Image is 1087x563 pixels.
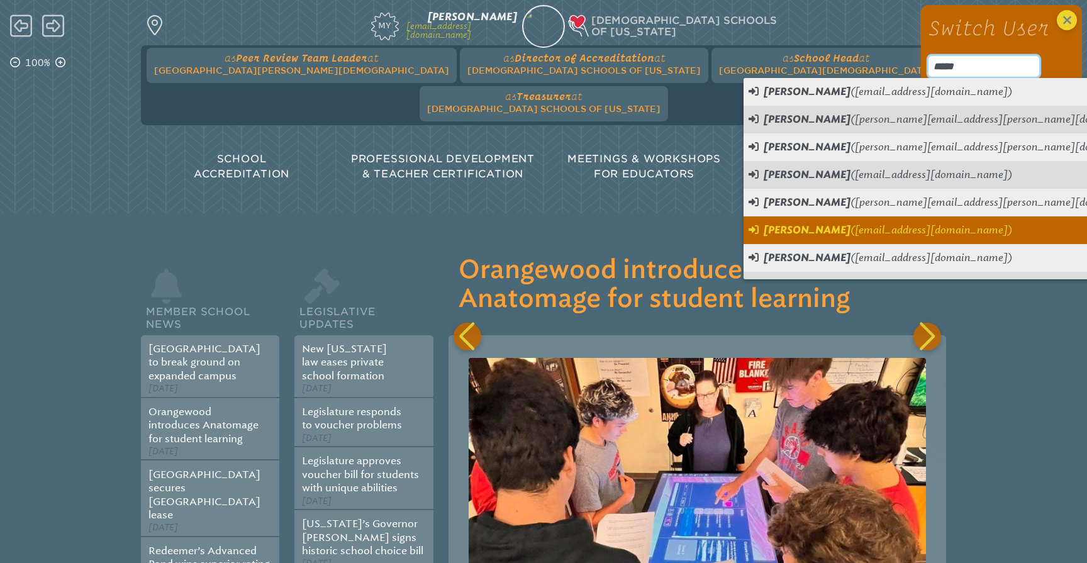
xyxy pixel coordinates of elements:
[148,343,260,382] a: [GEOGRAPHIC_DATA] to break ground on expanded campus
[794,52,859,64] span: School Head
[302,518,423,557] a: [US_STATE]’s Governor [PERSON_NAME] signs historic school choice bill
[749,250,1012,265] span: Switch User
[749,167,1012,182] span: Switch User
[302,433,332,443] span: [DATE]
[928,13,1074,43] h1: Switch User
[567,153,721,180] span: Meetings & Workshops for Educators
[148,406,259,445] a: Orangewood introduces Anatomage for student learning
[351,153,535,180] span: Professional Development & Teacher Certification
[302,406,402,431] a: Legislature responds to voucher problems
[302,343,387,382] a: New [US_STATE] law eases private school formation
[503,52,515,64] span: as
[148,522,178,533] span: [DATE]
[764,86,850,98] span: [PERSON_NAME]
[164,15,204,36] p: Find a school
[749,278,1012,293] span: Switch User
[764,113,850,125] span: [PERSON_NAME]
[225,52,236,64] span: as
[850,169,1012,181] span: ([EMAIL_ADDRESS][DOMAIN_NAME])
[422,86,666,116] a: asTreasurerat[DEMOGRAPHIC_DATA] Schools of [US_STATE]
[141,290,279,335] h2: Member School News
[850,252,1012,264] span: ([EMAIL_ADDRESS][DOMAIN_NAME])
[428,11,517,23] span: [PERSON_NAME]
[764,224,850,236] span: [PERSON_NAME]
[515,52,654,64] span: Director of Accreditation
[406,12,517,40] a: [PERSON_NAME][EMAIL_ADDRESS][DOMAIN_NAME]
[859,52,869,64] span: at
[10,13,32,38] span: Back
[311,9,398,40] a: My
[913,323,941,350] div: Next slide
[749,223,1012,238] span: Switch User
[719,65,933,75] span: [GEOGRAPHIC_DATA][DEMOGRAPHIC_DATA]
[23,55,53,70] p: 100%
[302,496,332,506] span: [DATE]
[764,196,850,208] span: [PERSON_NAME]
[154,65,449,75] span: [GEOGRAPHIC_DATA][PERSON_NAME][DEMOGRAPHIC_DATA]
[194,153,289,180] span: School Accreditation
[367,52,378,64] span: at
[294,290,433,335] h2: Legislative Updates
[236,52,367,64] span: Peer Review Team Leader
[467,65,701,75] span: [DEMOGRAPHIC_DATA] Schools of [US_STATE]
[654,52,665,64] span: at
[764,141,850,153] span: [PERSON_NAME]
[516,91,571,102] span: Treasurer
[749,84,1012,99] span: Switch User
[516,3,570,57] img: e7de8bb8-b992-4648-920f-7711a3c027e9
[371,13,399,30] span: My
[454,323,481,350] div: Previous slide
[764,252,850,264] span: [PERSON_NAME]
[302,455,419,494] a: Legislature approves voucher bill for students with unique abilities
[149,48,454,78] a: asPeer Review Team Leaderat[GEOGRAPHIC_DATA][PERSON_NAME][DEMOGRAPHIC_DATA]
[714,48,938,78] a: asSchool Headat[GEOGRAPHIC_DATA][DEMOGRAPHIC_DATA]
[505,91,516,102] span: as
[764,169,850,181] span: [PERSON_NAME]
[148,469,260,521] a: [GEOGRAPHIC_DATA] secures [GEOGRAPHIC_DATA] lease
[570,15,945,38] div: Christian Schools of Florida
[462,48,706,78] a: asDirector of Accreditationat[DEMOGRAPHIC_DATA] Schools of [US_STATE]
[850,224,1012,236] span: ([EMAIL_ADDRESS][DOMAIN_NAME])
[42,13,64,38] span: Forward
[302,383,332,394] span: [DATE]
[850,86,1012,98] span: ([EMAIL_ADDRESS][DOMAIN_NAME])
[571,91,582,102] span: at
[783,52,794,64] span: as
[406,22,517,39] p: [EMAIL_ADDRESS][DOMAIN_NAME]
[148,446,178,457] span: [DATE]
[427,104,661,114] span: [DEMOGRAPHIC_DATA] Schools of [US_STATE]
[459,256,936,314] h3: Orangewood introduces Anatomage for student learning
[148,383,178,394] span: [DATE]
